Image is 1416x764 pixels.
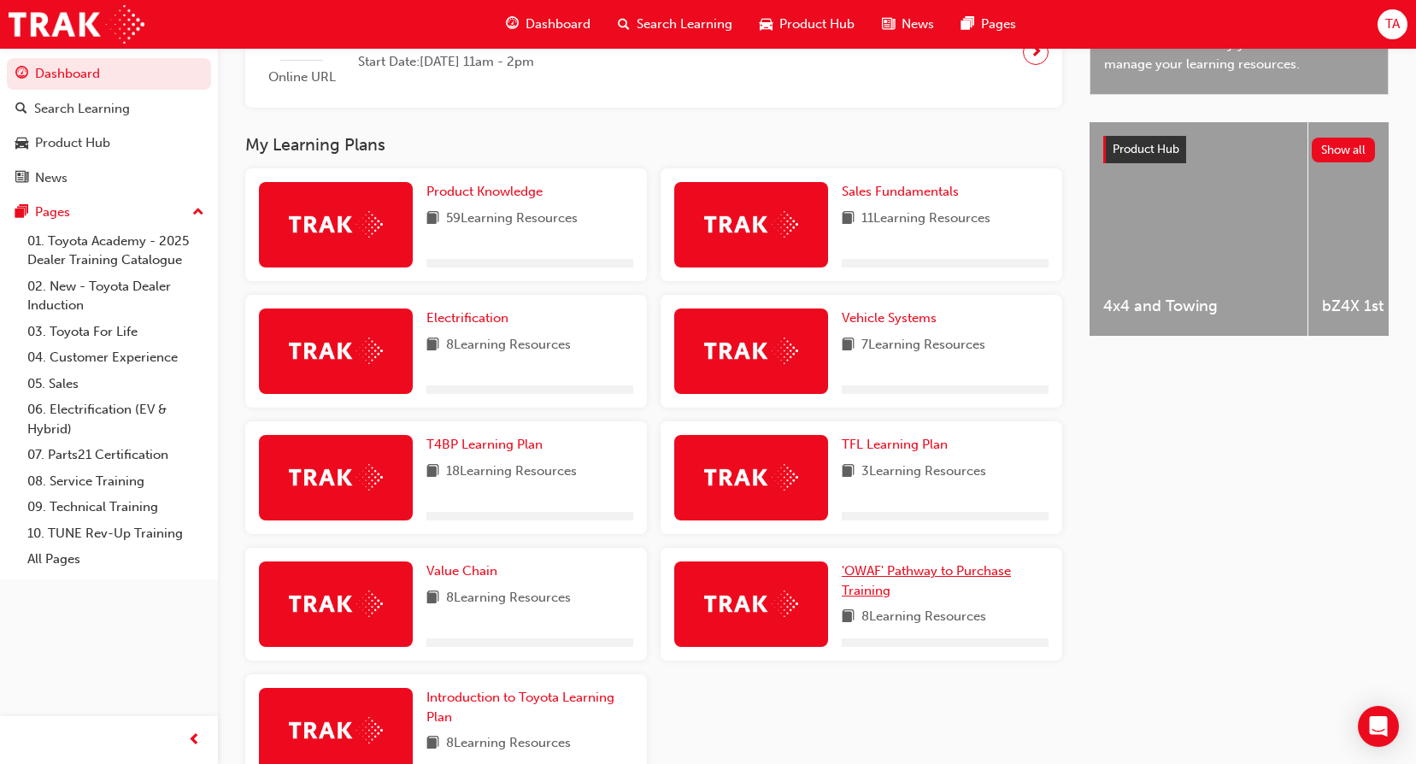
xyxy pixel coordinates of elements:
span: Value Chain [426,563,497,579]
span: news-icon [882,14,895,35]
span: Online URL [259,68,344,87]
span: book-icon [426,209,439,230]
span: pages-icon [15,205,28,220]
span: car-icon [15,136,28,151]
span: search-icon [618,14,630,35]
span: 8 Learning Resources [446,335,571,356]
span: Start Date: [DATE] 11am - 2pm [358,52,534,72]
a: 02. New - Toyota Dealer Induction [21,273,211,319]
a: 03. Toyota For Life [21,319,211,345]
a: 04. Customer Experience [21,344,211,371]
span: TFL Learning Plan [842,437,948,452]
span: Product Hub [1113,142,1179,156]
span: book-icon [426,335,439,356]
a: Online URLFleet Strategic Sales ProcessStart Date:[DATE] 11am - 2pm [259,9,1049,94]
button: Pages [7,197,211,228]
span: guage-icon [506,14,519,35]
a: pages-iconPages [948,7,1030,42]
div: Pages [35,203,70,222]
span: book-icon [842,461,855,483]
img: Trak [704,338,798,364]
span: 8 Learning Resources [861,607,986,628]
a: 01. Toyota Academy - 2025 Dealer Training Catalogue [21,228,211,273]
button: DashboardSearch LearningProduct HubNews [7,55,211,197]
span: Search Learning [637,15,732,34]
img: Trak [9,5,144,44]
span: 8 Learning Resources [446,588,571,609]
span: guage-icon [15,67,28,82]
span: 7 Learning Resources [861,335,985,356]
a: Product Knowledge [426,182,549,202]
span: news-icon [15,171,28,186]
div: Open Intercom Messenger [1358,706,1399,747]
a: Electrification [426,309,515,328]
span: 3 Learning Resources [861,461,986,483]
span: book-icon [426,588,439,609]
span: Sales Fundamentals [842,184,959,199]
a: search-iconSearch Learning [604,7,746,42]
span: pages-icon [961,14,974,35]
img: Trak [289,464,383,491]
a: 07. Parts21 Certification [21,442,211,468]
div: News [35,168,68,188]
h3: My Learning Plans [245,135,1062,155]
img: Trak [289,338,383,364]
a: Search Learning [7,93,211,125]
span: T4BP Learning Plan [426,437,543,452]
span: next-icon [1030,40,1043,64]
a: 05. Sales [21,371,211,397]
img: Trak [704,591,798,617]
span: Revolutionise the way you access and manage your learning resources. [1104,35,1374,73]
a: guage-iconDashboard [492,7,604,42]
span: Product Knowledge [426,184,543,199]
span: Product Hub [779,15,855,34]
img: Trak [289,717,383,743]
div: Search Learning [34,99,130,119]
span: Dashboard [526,15,590,34]
a: Sales Fundamentals [842,182,966,202]
a: 4x4 and Towing [1090,122,1307,336]
a: Vehicle Systems [842,309,943,328]
a: 'OWAF' Pathway to Purchase Training [842,561,1049,600]
span: 8 Learning Resources [446,733,571,755]
button: TA [1378,9,1407,39]
a: T4BP Learning Plan [426,435,549,455]
a: 08. Service Training [21,468,211,495]
span: News [902,15,934,34]
a: 06. Electrification (EV & Hybrid) [21,397,211,442]
div: Product Hub [35,133,110,153]
a: 10. TUNE Rev-Up Training [21,520,211,547]
a: Dashboard [7,58,211,90]
span: 4x4 and Towing [1103,297,1294,316]
span: up-icon [192,202,204,224]
img: Trak [289,591,383,617]
span: 18 Learning Resources [446,461,577,483]
span: Introduction to Toyota Learning Plan [426,690,614,725]
a: 09. Technical Training [21,494,211,520]
span: Vehicle Systems [842,310,937,326]
a: Product Hub [7,127,211,159]
button: Show all [1312,138,1376,162]
a: news-iconNews [868,7,948,42]
span: Electrification [426,310,508,326]
span: Pages [981,15,1016,34]
span: 11 Learning Resources [861,209,990,230]
span: book-icon [842,209,855,230]
span: car-icon [760,14,773,35]
img: Trak [704,211,798,238]
a: TFL Learning Plan [842,435,955,455]
span: TA [1385,15,1400,34]
span: book-icon [426,733,439,755]
img: Trak [289,211,383,238]
a: All Pages [21,546,211,573]
a: Introduction to Toyota Learning Plan [426,688,633,726]
span: book-icon [842,335,855,356]
a: Value Chain [426,561,504,581]
span: book-icon [426,461,439,483]
a: Product HubShow all [1103,136,1375,163]
span: 'OWAF' Pathway to Purchase Training [842,563,1011,598]
span: 59 Learning Resources [446,209,578,230]
span: search-icon [15,102,27,117]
